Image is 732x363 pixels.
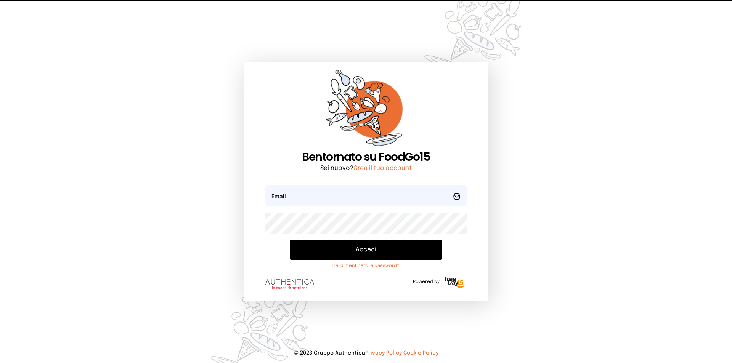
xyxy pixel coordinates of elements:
a: Cookie Policy [403,350,438,356]
a: Crea il tuo account [353,165,412,171]
span: Powered by [413,279,440,285]
img: logo-freeday.3e08031.png [443,275,467,290]
p: © 2023 Gruppo Authentica [12,349,720,357]
h1: Bentornato su FoodGo15 [265,150,467,164]
a: Privacy Policy [365,350,402,356]
img: sticker-orange.65babaf.png [326,70,406,150]
img: logo.8f33a47.png [265,279,314,289]
button: Accedi [290,240,442,260]
a: Hai dimenticato la password? [290,263,442,269]
p: Sei nuovo? [265,164,467,173]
